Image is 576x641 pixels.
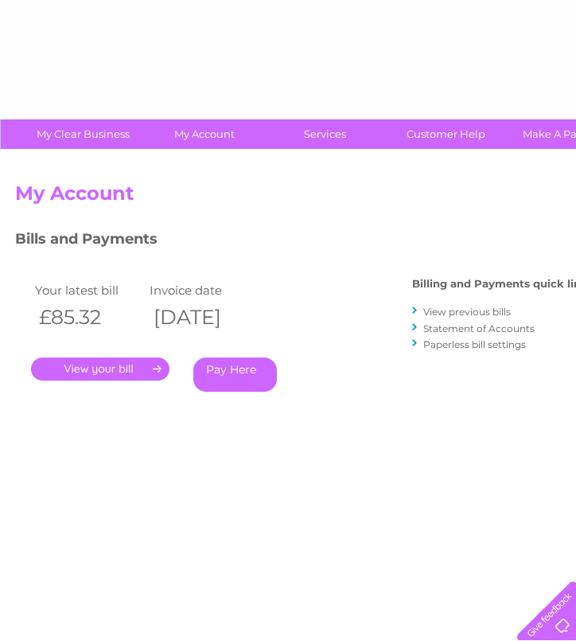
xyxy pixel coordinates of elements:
a: . [31,358,169,381]
a: Paperless bill settings [423,338,526,350]
a: Statement of Accounts [423,322,535,334]
a: Services [259,119,391,149]
td: Your latest bill [31,279,146,301]
a: Customer Help [380,119,512,149]
a: View previous bills [423,306,511,318]
td: Invoice date [146,279,260,301]
a: My Clear Business [18,119,149,149]
a: My Account [138,119,270,149]
th: [DATE] [146,301,260,334]
th: £85.32 [31,301,146,334]
a: Pay Here [193,358,277,392]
